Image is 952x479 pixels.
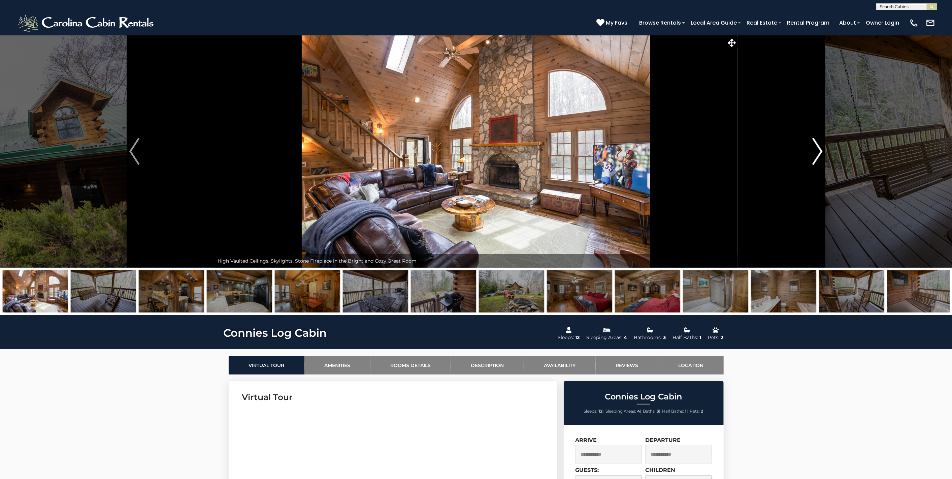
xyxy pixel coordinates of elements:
img: 163275327 [275,270,340,312]
img: 163275348 [683,270,748,312]
label: Departure [645,437,681,443]
img: 163275333 [751,270,816,312]
img: 163275329 [411,270,476,312]
button: Previous [55,35,214,268]
a: Location [658,356,724,375]
img: 163275328 [343,270,408,312]
a: Availability [524,356,596,375]
label: Guests: [576,467,599,473]
strong: 12 [599,409,603,414]
a: Real Estate [743,17,781,29]
div: High Vaulted Ceilings, Skylights, Stone Fireplace in the Bright and Cozy Great Room [214,254,738,268]
img: arrow [813,138,823,165]
img: 163275326 [71,270,136,312]
strong: 2 [701,409,703,414]
a: Reviews [596,356,658,375]
img: White-1-2.png [17,13,157,33]
a: Owner Login [862,17,902,29]
h3: Virtual Tour [242,391,544,403]
strong: 1 [685,409,687,414]
img: arrow [129,138,139,165]
button: Next [738,35,897,268]
strong: 4 [637,409,640,414]
img: 163275325 [3,270,68,312]
img: 163275334 [819,270,884,312]
span: Sleeping Areas: [606,409,636,414]
span: Pets: [690,409,700,414]
img: phone-regular-white.png [909,18,919,28]
a: Rooms Details [370,356,451,375]
label: Arrive [576,437,597,443]
img: 163275330 [479,270,544,312]
a: Rental Program [784,17,833,29]
a: About [836,17,859,29]
label: Children [645,467,675,473]
img: mail-regular-white.png [926,18,935,28]
img: 163275322 [139,270,204,312]
span: My Favs [606,19,627,27]
span: Baths: [643,409,656,414]
li: | [606,407,642,416]
h2: Connies Log Cabin [565,392,722,401]
img: 163275321 [207,270,272,312]
a: Local Area Guide [687,17,740,29]
img: 163275332 [615,270,680,312]
a: Browse Rentals [636,17,684,29]
a: Amenities [304,356,370,375]
img: 163275331 [547,270,612,312]
strong: 3 [657,409,659,414]
li: | [584,407,604,416]
span: Half Baths: [662,409,684,414]
span: Sleeps: [584,409,598,414]
a: Description [451,356,524,375]
a: Virtual Tour [229,356,304,375]
li: | [643,407,661,416]
a: My Favs [596,19,629,27]
li: | [662,407,688,416]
